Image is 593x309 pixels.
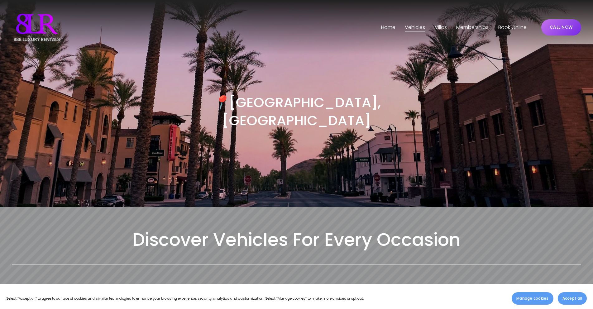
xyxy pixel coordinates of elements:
[498,22,527,32] a: Book Online
[435,22,447,32] a: folder dropdown
[12,12,62,43] img: Luxury Car &amp; Home Rentals For Every Occasion
[381,22,395,32] a: Home
[405,22,425,32] a: folder dropdown
[6,295,364,302] p: Select “Accept all” to agree to our use of cookies and similar technologies to enhance your brows...
[541,19,581,36] a: CALL NOW
[435,23,447,32] span: Villas
[456,22,489,32] a: Memberships
[12,228,581,251] h2: Discover Vehicles For Every Occasion
[212,93,229,112] em: 📍
[558,292,587,305] button: Accept all
[512,292,553,305] button: Manage cookies
[405,23,425,32] span: Vehicles
[154,93,439,130] h3: [GEOGRAPHIC_DATA], [GEOGRAPHIC_DATA]
[516,296,548,301] span: Manage cookies
[562,296,582,301] span: Accept all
